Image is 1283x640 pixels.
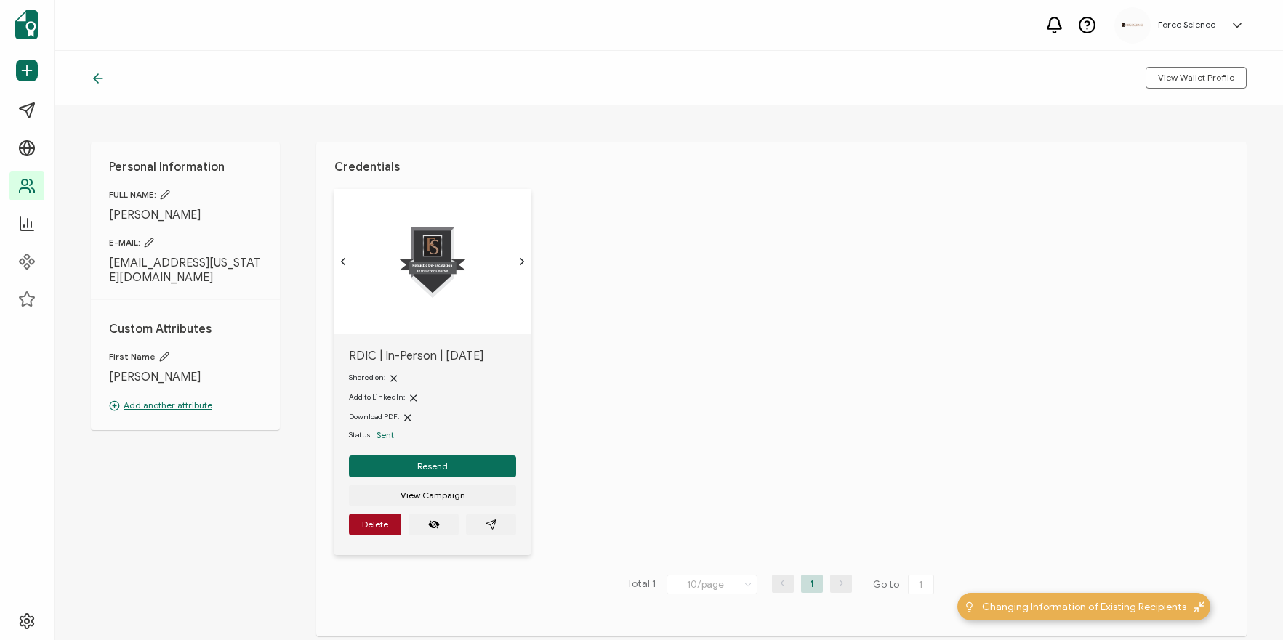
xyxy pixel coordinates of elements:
span: [PERSON_NAME] [109,208,262,222]
img: sertifier-logomark-colored.svg [15,10,38,39]
span: Add to LinkedIn: [349,392,405,402]
span: View Campaign [401,491,465,500]
button: Resend [349,455,516,477]
span: [EMAIL_ADDRESS][US_STATE][DOMAIN_NAME] [109,256,262,285]
h5: Force Science [1158,20,1215,30]
h1: Custom Attributes [109,322,262,336]
span: [PERSON_NAME] [109,370,262,384]
button: View Campaign [349,485,516,506]
ion-icon: chevron forward outline [516,256,528,267]
ion-icon: chevron back outline [337,256,349,267]
img: d96c2383-09d7-413e-afb5-8f6c84c8c5d6.png [1122,23,1143,27]
iframe: Chat Widget [1210,570,1283,640]
ion-icon: eye off [428,519,440,530]
button: View Wallet Profile [1146,67,1247,89]
span: Resend [417,462,448,471]
span: Go to [873,575,937,595]
span: Total 1 [627,575,656,595]
span: First Name [109,351,262,362]
span: Status: [349,429,371,441]
img: minimize-icon.svg [1194,601,1204,612]
p: Add another attribute [109,399,262,412]
button: Delete [349,514,401,535]
span: Shared on: [349,373,385,382]
span: FULL NAME: [109,189,262,200]
span: RDIC | In-Person | [DATE] [349,349,516,363]
span: E-MAIL: [109,237,262,248]
span: Sent [377,429,394,440]
h1: Credentials [334,160,1228,174]
span: Delete [362,520,388,529]
span: Changing Information of Existing Recipients [982,599,1186,615]
ion-icon: paper plane outline [486,519,497,530]
h1: Personal Information [109,160,262,174]
li: 1 [801,575,823,593]
span: View Wallet Profile [1158,73,1234,82]
span: Download PDF: [349,412,399,421]
input: Select [667,575,757,594]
